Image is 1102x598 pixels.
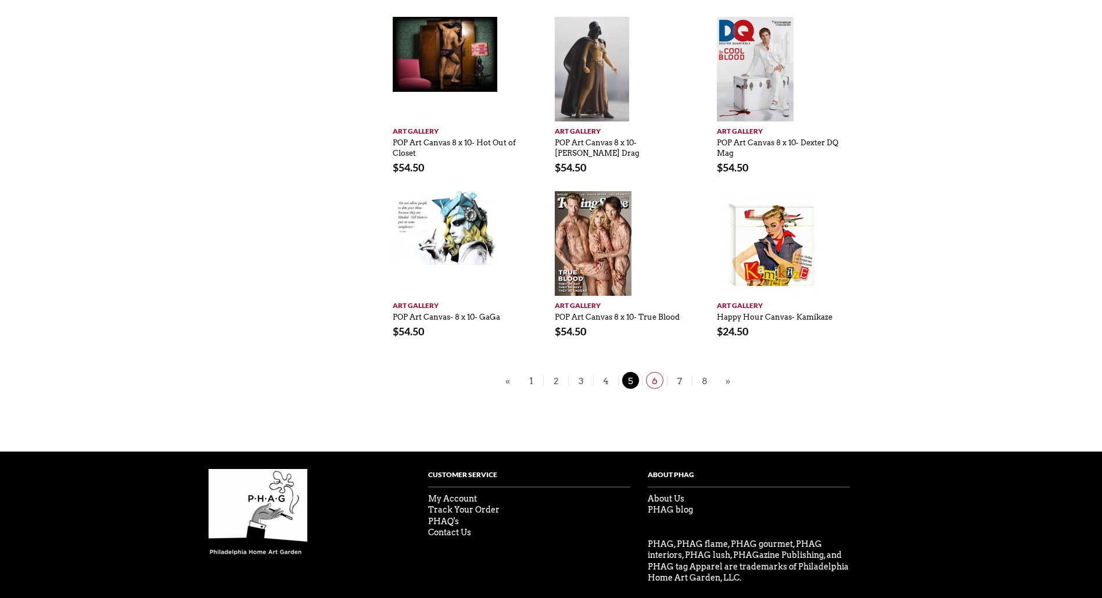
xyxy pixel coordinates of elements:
[717,121,843,137] a: Art Gallery
[555,307,680,322] a: POP Art Canvas 8 x 10- True Blood
[555,133,640,158] a: POP Art Canvas 8 x 10- [PERSON_NAME] Drag
[519,375,543,386] a: 1
[393,121,519,137] a: Art Gallery
[209,469,307,556] img: phag-logo-compressor.gif
[393,133,516,158] a: POP Art Canvas 8 x 10- Hot Out of Closet
[648,505,693,514] a: PHAG blog
[696,372,713,389] span: 8
[622,372,639,389] span: 5
[393,307,500,322] a: POP Art Canvas- 8 x 10- GaGa
[555,161,586,174] bdi: 54.50
[648,469,850,488] h4: About PHag
[393,161,399,174] span: $
[543,375,568,386] a: 2
[667,375,692,386] a: 7
[555,325,586,338] bdi: 54.50
[555,296,681,311] a: Art Gallery
[555,325,561,338] span: $
[671,372,688,389] span: 7
[597,372,615,389] span: 4
[717,161,723,174] span: $
[717,325,723,338] span: $
[393,161,424,174] bdi: 54.50
[428,505,500,514] a: Track Your Order
[555,161,561,174] span: $
[717,161,748,174] bdi: 54.50
[428,494,477,503] a: My Account
[393,325,399,338] span: $
[717,296,843,311] a: Art Gallery
[723,374,733,388] a: »
[572,372,590,389] span: 3
[393,296,519,311] a: Art Gallery
[568,375,593,386] a: 3
[646,372,663,389] span: 6
[593,375,618,386] a: 4
[428,528,471,537] a: Contact Us
[428,469,630,488] h4: Customer Service
[717,325,748,338] bdi: 24.50
[717,133,838,158] a: POP Art Canvas 8 x 10- Dexter DQ Mag
[642,375,667,386] a: 6
[393,325,424,338] bdi: 54.50
[428,517,459,526] a: PHAQ's
[648,494,684,503] a: About Us
[547,372,565,389] span: 2
[555,121,681,137] a: Art Gallery
[648,539,850,584] p: PHAG, PHAG flame, PHAG gourmet, PHAG interiors, PHAG lush, PHAGazine Publishing, and PHAG tag App...
[717,307,832,322] a: Happy Hour Canvas- Kamikaze
[522,372,540,389] span: 1
[692,375,717,386] a: 8
[502,374,513,388] a: «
